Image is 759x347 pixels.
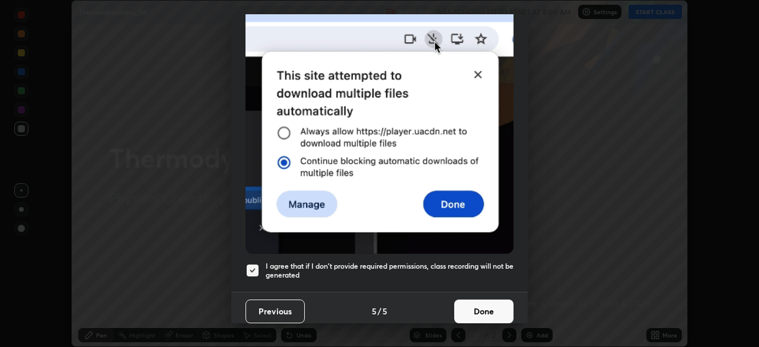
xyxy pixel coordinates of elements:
h4: 5 [382,305,387,317]
button: Previous [245,300,305,323]
h4: / [378,305,381,317]
button: Done [454,300,514,323]
h4: 5 [372,305,377,317]
h5: I agree that if I don't provide required permissions, class recording will not be generated [266,262,514,280]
